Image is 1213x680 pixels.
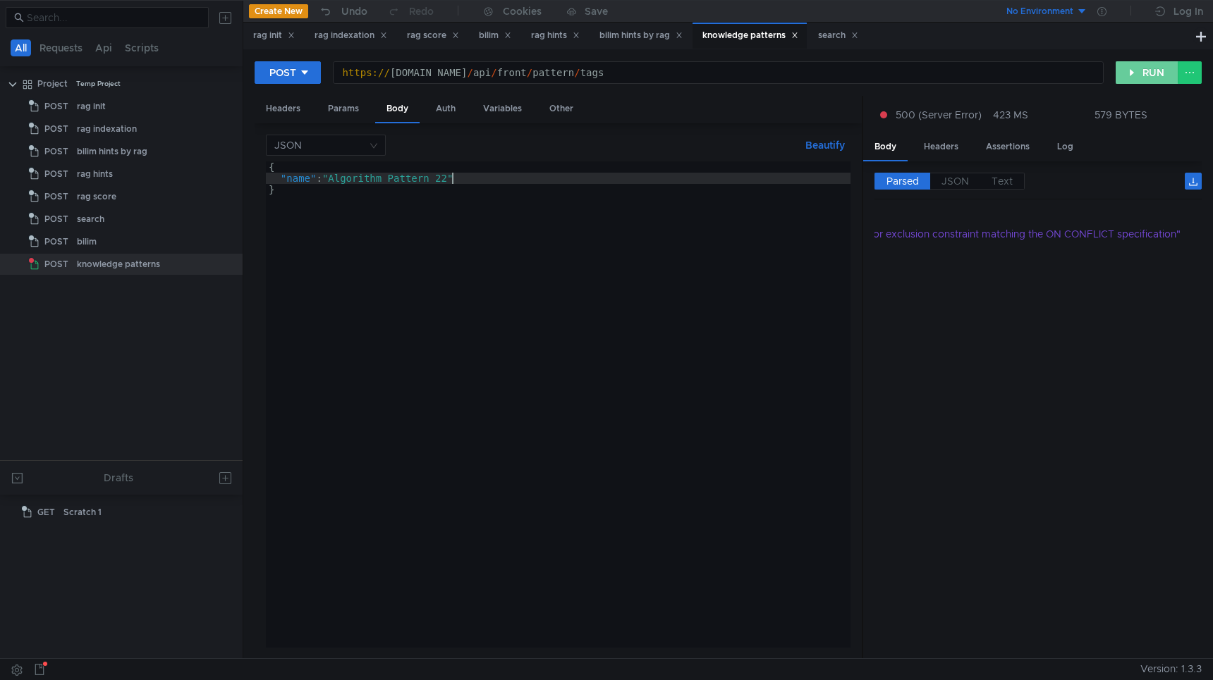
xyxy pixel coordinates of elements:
[77,254,160,275] div: knowledge patterns
[1006,5,1073,18] div: No Environment
[913,134,970,160] div: Headers
[77,163,113,185] div: rag hints
[975,134,1041,160] div: Assertions
[992,175,1013,187] span: Text
[11,39,31,56] button: All
[44,186,68,207] span: POST
[44,96,68,117] span: POST
[375,96,420,123] div: Body
[585,6,608,16] div: Save
[104,469,133,486] div: Drafts
[702,28,798,43] div: knowledge patterns
[1095,109,1147,121] div: 579 BYTES
[503,3,542,20] div: Cookies
[341,3,367,20] div: Undo
[317,96,370,122] div: Params
[27,10,200,25] input: Search...
[77,118,137,140] div: rag indexation
[77,209,104,230] div: search
[1140,659,1202,679] span: Version: 1.3.3
[77,186,116,207] div: rag score
[44,163,68,185] span: POST
[269,65,296,80] div: POST
[121,39,163,56] button: Scripts
[253,28,295,43] div: rag init
[308,1,377,22] button: Undo
[44,254,68,275] span: POST
[255,96,312,122] div: Headers
[91,39,116,56] button: Api
[77,141,147,162] div: bilim hints by rag
[538,96,585,122] div: Other
[315,28,387,43] div: rag indexation
[472,96,533,122] div: Variables
[425,96,467,122] div: Auth
[800,137,851,154] button: Beautify
[941,175,969,187] span: JSON
[993,109,1028,121] div: 423 MS
[76,73,121,94] div: Temp Project
[818,28,858,43] div: search
[479,28,511,43] div: bilim
[599,28,683,43] div: bilim hints by rag
[1116,61,1178,84] button: RUN
[249,4,308,18] button: Create New
[44,231,68,252] span: POST
[896,107,982,123] span: 500 (Server Error)
[1046,134,1085,160] div: Log
[44,141,68,162] span: POST
[377,1,444,22] button: Redo
[409,3,434,20] div: Redo
[77,96,106,117] div: rag init
[37,73,68,94] div: Project
[863,134,908,161] div: Body
[77,231,97,252] div: bilim
[1174,3,1203,20] div: Log In
[407,28,459,43] div: rag score
[531,28,580,43] div: rag hints
[35,39,87,56] button: Requests
[37,502,55,523] span: GET
[44,209,68,230] span: POST
[886,175,919,187] span: Parsed
[44,118,68,140] span: POST
[255,61,321,84] button: POST
[63,502,102,523] div: Scratch 1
